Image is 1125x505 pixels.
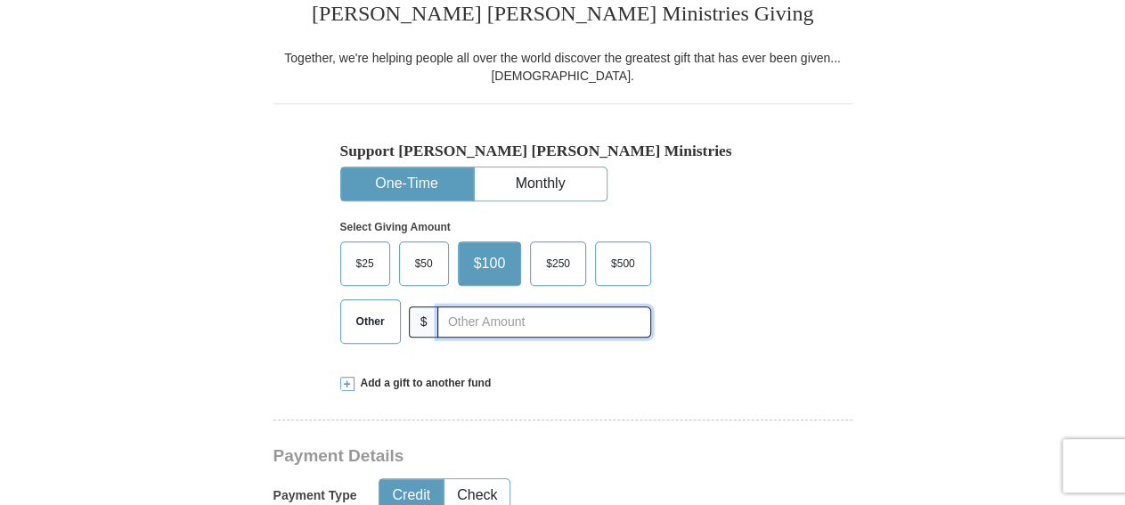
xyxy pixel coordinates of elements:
span: $50 [406,250,442,277]
strong: Select Giving Amount [340,221,451,233]
span: $ [409,306,439,338]
h3: Payment Details [273,446,728,467]
h5: Payment Type [273,488,357,503]
span: $25 [347,250,383,277]
span: Add a gift to another fund [355,376,492,391]
button: Monthly [475,167,607,200]
span: $250 [537,250,579,277]
h5: Support [PERSON_NAME] [PERSON_NAME] Ministries [340,142,786,160]
span: $100 [465,250,515,277]
button: One-Time [341,167,473,200]
span: Other [347,308,394,335]
div: Together, we're helping people all over the world discover the greatest gift that has ever been g... [273,49,852,85]
span: $500 [602,250,644,277]
input: Other Amount [437,306,650,338]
